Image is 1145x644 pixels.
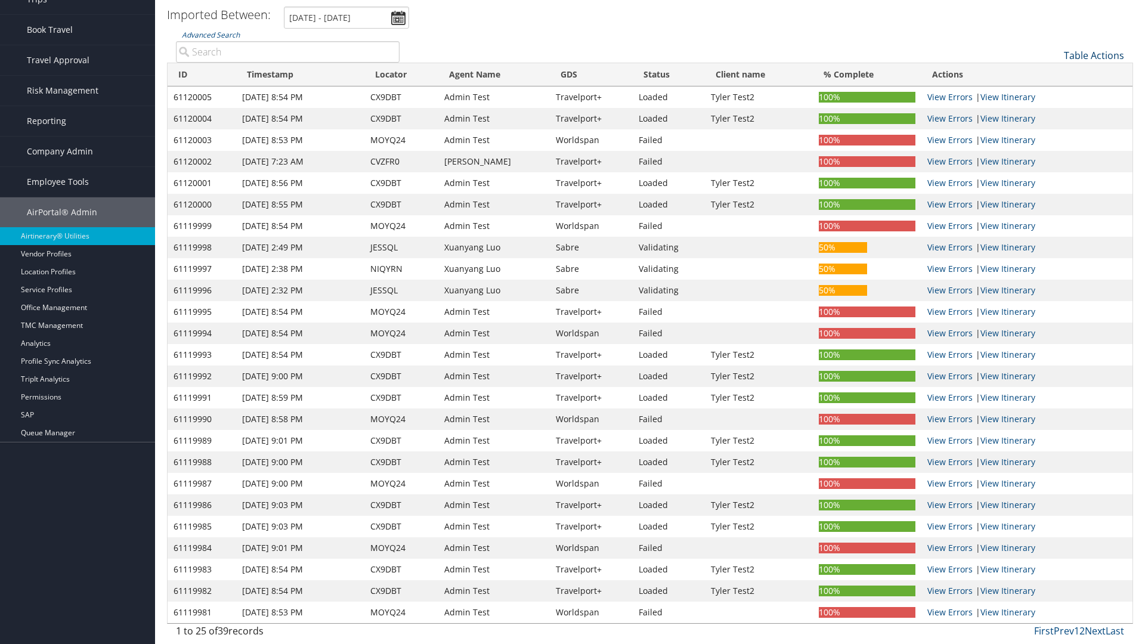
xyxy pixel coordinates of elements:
[633,559,705,580] td: Loaded
[921,494,1132,516] td: |
[438,108,550,129] td: Admin Test
[236,559,364,580] td: [DATE] 8:54 PM
[980,606,1035,618] a: View Itinerary Details
[927,199,973,210] a: View errors
[168,366,236,387] td: 61119992
[438,366,550,387] td: Admin Test
[284,7,409,29] input: [DATE] - [DATE]
[438,129,550,151] td: Admin Test
[364,129,438,151] td: MOYQ24
[168,172,236,194] td: 61120001
[633,580,705,602] td: Loaded
[980,113,1035,124] a: View Itinerary Details
[980,306,1035,317] a: View Itinerary Details
[236,63,364,86] th: Timestamp: activate to sort column ascending
[819,113,916,124] div: 100%
[921,451,1132,473] td: |
[550,258,633,280] td: Sabre
[438,602,550,623] td: Admin Test
[550,473,633,494] td: Worldspan
[236,473,364,494] td: [DATE] 9:00 PM
[364,108,438,129] td: CX9DBT
[550,408,633,430] td: Worldspan
[921,516,1132,537] td: |
[27,76,98,106] span: Risk Management
[27,15,73,45] span: Book Travel
[633,258,705,280] td: Validating
[819,328,916,339] div: 100%
[921,280,1132,301] td: |
[927,263,973,274] a: View errors
[438,172,550,194] td: Admin Test
[980,134,1035,145] a: View Itinerary Details
[633,108,705,129] td: Loaded
[921,559,1132,580] td: |
[1064,49,1124,62] a: Table Actions
[980,370,1035,382] a: View Itinerary Details
[633,602,705,623] td: Failed
[819,564,916,575] div: 100%
[921,323,1132,344] td: |
[980,199,1035,210] a: View Itinerary Details
[980,392,1035,403] a: View Itinerary Details
[364,151,438,172] td: CVZFR0
[633,494,705,516] td: Loaded
[927,349,973,360] a: View errors
[438,215,550,237] td: Admin Test
[921,151,1132,172] td: |
[927,134,973,145] a: View errors
[236,537,364,559] td: [DATE] 9:01 PM
[550,559,633,580] td: Travelport+
[819,221,916,231] div: 100%
[218,624,228,637] span: 39
[438,323,550,344] td: Admin Test
[364,237,438,258] td: JESSQL
[236,280,364,301] td: [DATE] 2:32 PM
[980,284,1035,296] a: View Itinerary Details
[980,220,1035,231] a: View Itinerary Details
[633,215,705,237] td: Failed
[168,280,236,301] td: 61119996
[633,63,705,86] th: Status: activate to sort column ascending
[550,387,633,408] td: Travelport+
[236,387,364,408] td: [DATE] 8:59 PM
[438,63,550,86] th: Agent Name: activate to sort column ascending
[633,366,705,387] td: Loaded
[980,349,1035,360] a: View Itinerary Details
[921,580,1132,602] td: |
[550,280,633,301] td: Sabre
[927,91,973,103] a: View errors
[921,258,1132,280] td: |
[819,349,916,360] div: 100%
[168,494,236,516] td: 61119986
[927,499,973,510] a: View errors
[819,242,867,253] div: 50%
[921,408,1132,430] td: |
[182,30,240,40] a: Advanced Search
[980,456,1035,467] a: View Itinerary Details
[819,306,916,317] div: 100%
[980,413,1035,425] a: View Itinerary Details
[980,563,1035,575] a: View Itinerary Details
[633,344,705,366] td: Loaded
[27,167,89,197] span: Employee Tools
[236,430,364,451] td: [DATE] 9:01 PM
[705,430,812,451] td: Tyler Test2
[168,387,236,408] td: 61119991
[819,285,867,296] div: 50%
[364,559,438,580] td: CX9DBT
[1085,624,1106,637] a: Next
[633,194,705,215] td: Loaded
[819,457,916,467] div: 100%
[819,414,916,425] div: 100%
[921,430,1132,451] td: |
[633,151,705,172] td: Failed
[364,408,438,430] td: MOYQ24
[705,580,812,602] td: Tyler Test2
[364,301,438,323] td: MOYQ24
[921,366,1132,387] td: |
[550,366,633,387] td: Travelport+
[550,494,633,516] td: Travelport+
[927,177,973,188] a: View errors
[168,451,236,473] td: 61119988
